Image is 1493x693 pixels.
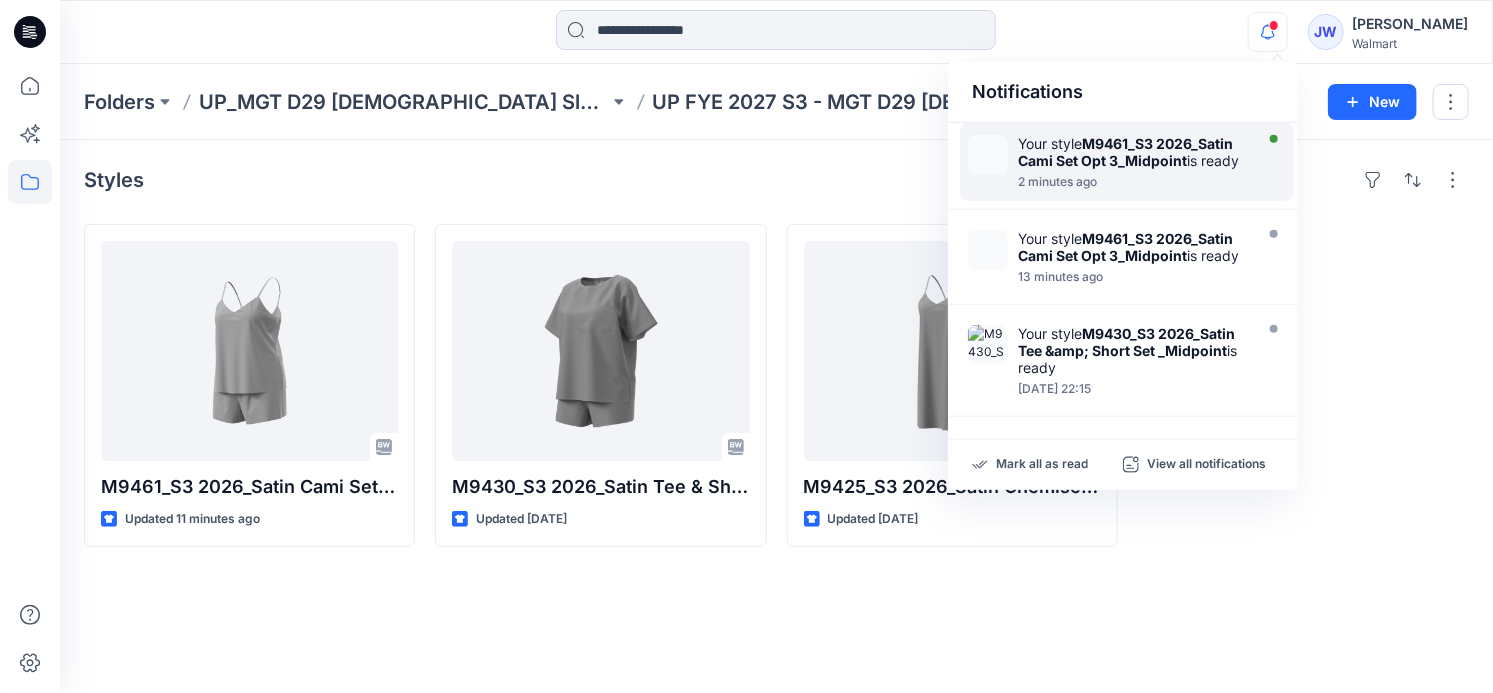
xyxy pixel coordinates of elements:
[804,473,1101,501] p: M9425_S3 2026_Satin Chemise Opt 3_Midpoint
[1018,175,1248,189] div: Monday, September 15, 2025 22:42
[1018,325,1248,376] div: Your style is ready
[1018,230,1248,264] div: Your style is ready
[84,88,155,116] a: Folders
[199,88,609,116] a: UP_MGT D29 [DEMOGRAPHIC_DATA] Sleep
[1352,36,1468,51] div: Walmart
[968,135,1008,175] img: M9461_S3 2026_Satin Cami Set Opt 3_Midpoint
[996,456,1088,474] p: Mark all as read
[968,325,1008,365] img: M9430_S3 2026_Satin Tee & Short Set _Midpoint
[476,509,567,530] p: Updated [DATE]
[1018,135,1248,169] div: Your style is ready
[84,168,144,192] h4: Styles
[1308,14,1344,50] div: JW
[101,473,398,501] p: M9461_S3 2026_Satin Cami Set Opt 3_Midpoint
[804,241,1101,461] a: M9425_S3 2026_Satin Chemise Opt 3_Midpoint
[1018,325,1235,359] strong: M9430_S3 2026_Satin Tee &amp; Short Set _Midpoint
[1018,230,1233,264] strong: M9461_S3 2026_Satin Cami Set Opt 3_Midpoint
[1018,270,1248,284] div: Monday, September 15, 2025 22:31
[1328,84,1417,120] button: New
[948,62,1298,123] div: Notifications
[653,88,1063,116] p: UP FYE 2027 S3 - MGT D29 [DEMOGRAPHIC_DATA] Sleepwear
[452,241,749,461] a: M9430_S3 2026_Satin Tee & Short Set _Midpoint
[1352,12,1468,36] div: [PERSON_NAME]
[1147,456,1266,474] p: View all notifications
[968,230,1008,270] img: M9461_S3 2026_Satin Cami Set Opt 3_Midpoint
[452,473,749,501] p: M9430_S3 2026_Satin Tee & Short Set _Midpoint
[1018,382,1248,396] div: Friday, September 12, 2025 22:15
[125,509,260,530] p: Updated 11 minutes ago
[1018,135,1233,169] strong: M9461_S3 2026_Satin Cami Set Opt 3_Midpoint
[101,241,398,461] a: M9461_S3 2026_Satin Cami Set Opt 3_Midpoint
[828,509,919,530] p: Updated [DATE]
